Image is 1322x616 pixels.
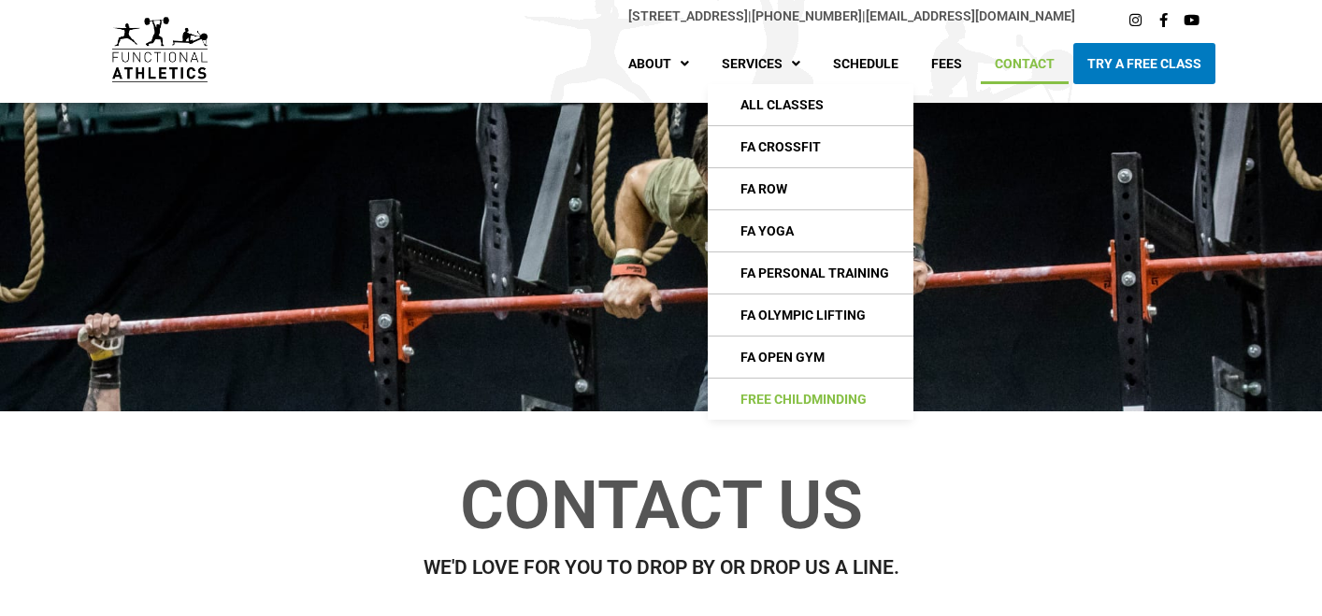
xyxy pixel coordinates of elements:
[1073,43,1215,84] a: Try A Free Class
[981,43,1069,84] a: Contact
[708,379,913,420] a: Free Childminding
[628,8,752,23] span: |
[708,210,913,251] a: FA Yoga
[708,84,913,125] a: All Classes
[708,252,913,294] a: FA Personal Training
[614,43,703,84] a: About
[708,337,913,378] a: FA Open Gym
[917,43,976,84] a: Fees
[628,8,748,23] a: [STREET_ADDRESS]
[708,294,913,336] a: FA Olympic Lifting
[708,43,814,84] a: Services
[819,43,912,84] a: Schedule
[245,6,1075,27] p: |
[112,17,208,82] img: default-logo
[752,8,862,23] a: [PHONE_NUMBER]
[142,472,1180,539] h1: Contact Us
[708,126,913,167] a: FA CrossFIt
[708,168,913,209] a: FA Row
[142,558,1180,578] h2: WE'D LOVE FOR YOU TO DROP BY OR DROP US A LINE.
[866,8,1075,23] a: [EMAIL_ADDRESS][DOMAIN_NAME]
